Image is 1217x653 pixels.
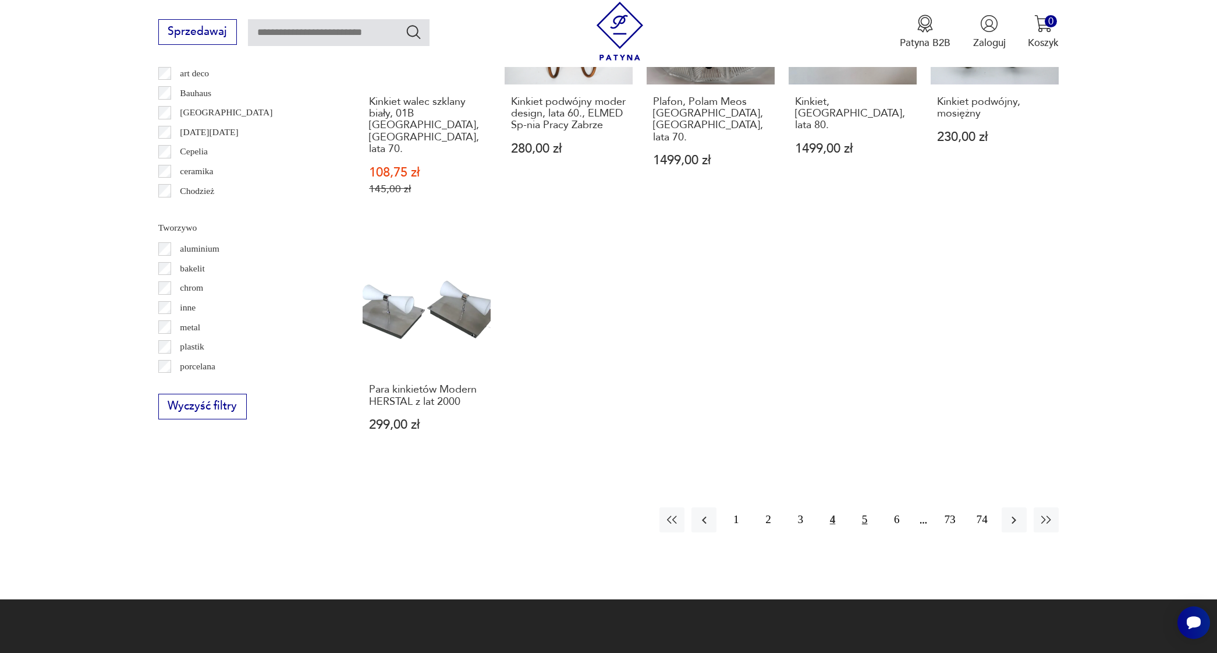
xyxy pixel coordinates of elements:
[363,245,491,458] a: Para kinkietów Modern HERSTAL z lat 2000Para kinkietów Modern HERSTAL z lat 2000299,00 zł
[158,28,237,37] a: Sprzedawaj
[795,143,910,155] p: 1499,00 zł
[916,15,934,33] img: Ikona medalu
[369,419,484,431] p: 299,00 zł
[723,507,748,532] button: 1
[369,167,484,179] p: 108,75 zł
[158,19,237,45] button: Sprzedawaj
[180,261,204,276] p: bakelit
[755,507,780,532] button: 2
[180,320,200,335] p: metal
[1045,15,1057,27] div: 0
[937,96,1052,120] h3: Kinkiet podwójny, mosiężny
[180,280,203,295] p: chrom
[180,164,213,179] p: ceramika
[180,86,211,101] p: Bauhaus
[369,183,484,195] p: 145,00 zł
[180,203,213,218] p: Ćmielów
[405,23,422,40] button: Szukaj
[180,359,215,374] p: porcelana
[180,378,208,393] p: porcelit
[180,300,196,315] p: inne
[900,15,950,50] button: Patyna B2B
[511,143,626,155] p: 280,00 zł
[653,154,768,167] p: 1499,00 zł
[369,384,484,408] h3: Para kinkietów Modern HERSTAL z lat 2000
[820,507,845,532] button: 4
[1177,606,1210,639] iframe: Smartsupp widget button
[973,15,1006,50] button: Zaloguj
[884,507,909,532] button: 6
[1028,36,1059,50] p: Koszyk
[180,241,219,256] p: aluminium
[180,105,272,120] p: [GEOGRAPHIC_DATA]
[180,66,209,81] p: art deco
[591,2,650,61] img: Patyna - sklep z meblami i dekoracjami vintage
[158,220,329,235] p: Tworzywo
[511,96,626,132] h3: Kinkiet podwójny moder design, lata 60., ELMED Sp-nia Pracy Zabrze
[1028,15,1059,50] button: 0Koszyk
[369,96,484,156] h3: Kinkiet walec szklany biały, 01B [GEOGRAPHIC_DATA], [GEOGRAPHIC_DATA], lata 70.
[653,96,768,144] h3: Plafon, Polam Meos [GEOGRAPHIC_DATA], [GEOGRAPHIC_DATA], lata 70.
[973,36,1006,50] p: Zaloguj
[937,131,1052,143] p: 230,00 zł
[937,507,962,532] button: 73
[180,144,208,159] p: Cepelia
[970,507,995,532] button: 74
[158,394,247,419] button: Wyczyść filtry
[795,96,910,132] h3: Kinkiet, [GEOGRAPHIC_DATA], lata 80.
[180,339,204,354] p: plastik
[980,15,998,33] img: Ikonka użytkownika
[900,15,950,50] a: Ikona medaluPatyna B2B
[788,507,813,532] button: 3
[852,507,877,532] button: 5
[180,183,214,199] p: Chodzież
[900,36,950,50] p: Patyna B2B
[1034,15,1052,33] img: Ikona koszyka
[180,125,238,140] p: [DATE][DATE]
